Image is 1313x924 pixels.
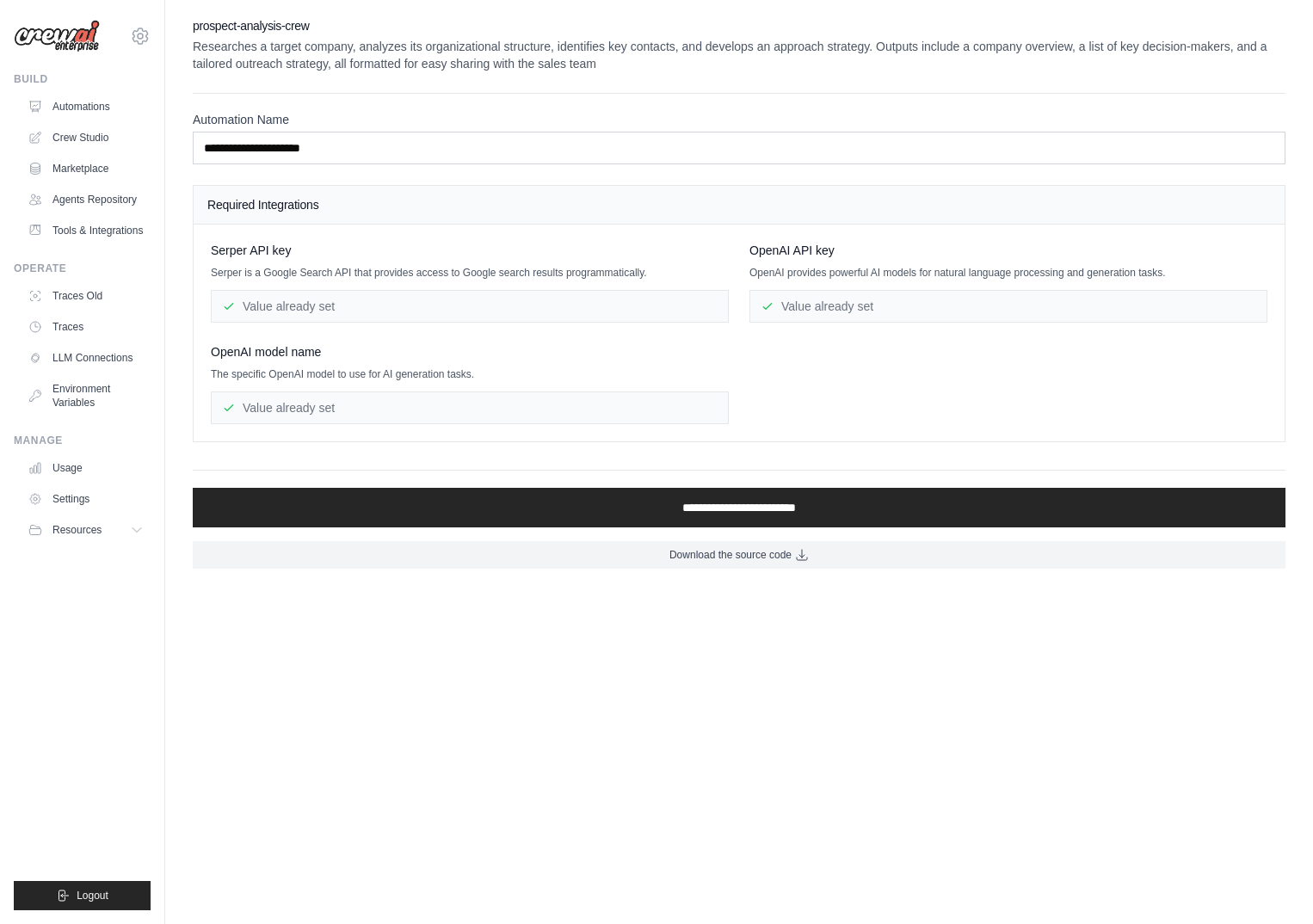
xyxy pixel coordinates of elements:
[193,111,1285,128] label: Automation Name
[207,196,1271,213] h4: Required Integrations
[211,391,729,424] div: Value already set
[21,124,151,151] a: Crew Studio
[21,93,151,120] a: Automations
[211,242,291,259] span: Serper API key
[193,17,1285,34] h2: prospect-analysis-crew
[749,266,1267,280] p: OpenAI provides powerful AI models for natural language processing and generation tasks.
[21,217,151,244] a: Tools & Integrations
[211,343,321,360] span: OpenAI model name
[52,523,102,537] span: Resources
[21,375,151,416] a: Environment Variables
[211,290,729,323] div: Value already set
[21,516,151,544] button: Resources
[193,541,1285,569] a: Download the source code
[14,20,100,52] img: Logo
[193,38,1285,72] p: Researches a target company, analyzes its organizational structure, identifies key contacts, and ...
[14,881,151,910] button: Logout
[21,313,151,341] a: Traces
[21,344,151,372] a: LLM Connections
[1227,841,1313,924] iframe: Chat Widget
[21,186,151,213] a: Agents Repository
[21,155,151,182] a: Marketplace
[669,548,792,562] span: Download the source code
[749,242,835,259] span: OpenAI API key
[21,485,151,513] a: Settings
[14,72,151,86] div: Build
[211,266,729,280] p: Serper is a Google Search API that provides access to Google search results programmatically.
[14,434,151,447] div: Manage
[14,262,151,275] div: Operate
[77,889,108,902] span: Logout
[21,454,151,482] a: Usage
[211,367,729,381] p: The specific OpenAI model to use for AI generation tasks.
[749,290,1267,323] div: Value already set
[21,282,151,310] a: Traces Old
